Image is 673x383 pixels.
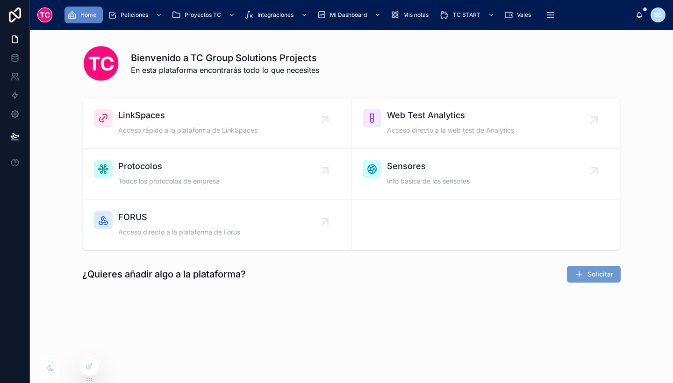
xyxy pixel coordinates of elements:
span: Solicitar [587,270,613,279]
a: LinkSpacesAcceso rápido a la plataforma de LinkSpaces [83,98,351,149]
span: FORUS [118,211,240,224]
span: Integraciones [258,11,294,19]
span: LinkSpaces [118,109,258,122]
a: FORUSAcceso directo a la plataforma de Forus [83,199,351,250]
span: Sensores [387,160,470,173]
h1: Bienvenido a TC Group Solutions Projects [131,51,319,64]
span: Vales [517,11,531,19]
span: TC START [453,11,480,19]
span: Peticiones [121,11,148,19]
button: Solicitar [567,266,621,283]
a: Peticiones [105,7,167,23]
span: Home [80,11,96,19]
a: Mis notas [387,7,435,23]
h1: ¿Quieres añadir algo a la plataforma? [82,268,246,281]
a: SensoresInfo básica de los sensores [351,149,620,199]
span: SD [654,11,662,19]
span: Acceso rápido a la plataforma de LinkSpaces [118,126,258,135]
a: ProtocolosTodos los protocolos de empresa [83,149,351,199]
span: Proyectos TC [185,11,221,19]
a: TC START [437,7,499,23]
span: Web Test Analytics [387,109,514,122]
a: Mi Dashboard [314,7,386,23]
span: En esta plataforma encontrarás todo lo que necesites [131,64,319,76]
span: Todos los protocolos de empresa [118,177,220,186]
span: Mis notas [403,11,429,19]
a: Home [64,7,103,23]
span: Info básica de los sensores [387,177,470,186]
a: Vales [501,7,537,23]
a: Proyectos TC [169,7,240,23]
a: Web Test AnalyticsAcceso directo a la web test de Analytics [351,98,620,149]
span: Acceso directo a la plataforma de Forus [118,227,240,237]
div: scrollable content [60,5,636,25]
span: Mi Dashboard [330,11,367,19]
span: Acceso directo a la web test de Analytics [387,126,514,135]
span: Protocolos [118,160,220,173]
a: Integraciones [242,7,312,23]
img: App logo [37,7,52,22]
